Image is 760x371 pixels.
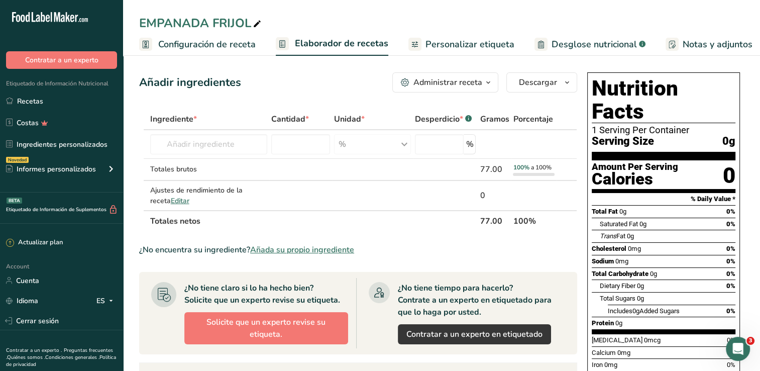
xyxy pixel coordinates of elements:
[513,113,553,125] span: Porcentaje
[637,295,644,302] span: 0g
[250,244,354,256] span: Añada su propio ingrediente
[627,232,634,240] span: 0g
[727,336,735,344] span: 0%
[184,312,348,344] button: Solicite que un experto revise su etiqueta.
[425,38,514,51] span: Personalizar etiqueta
[6,164,96,174] div: Informes personalizados
[552,38,637,51] span: Desglose nutricional
[158,38,256,51] span: Configuración de receta
[478,210,511,231] th: 77.00
[413,76,482,88] div: Administrar receta
[139,74,241,91] div: Añadir ingredientes
[415,113,472,125] div: Desperdicio
[592,172,678,187] div: Calories
[592,270,648,277] span: Total Carbohydrate
[7,198,22,204] div: BETA
[644,336,661,344] span: 0mcg
[392,72,498,92] button: Administrar receta
[6,51,117,69] button: Contratar a un experto
[600,232,616,240] i: Trans
[617,349,630,356] span: 0mg
[727,361,735,368] span: 0%
[615,257,628,265] span: 0mg
[600,220,638,228] span: Saturated Fat
[334,113,365,125] span: Unidad
[534,33,645,56] a: Desglose nutricional
[96,295,117,307] div: ES
[6,347,62,354] a: Contratar a un experto .
[746,337,754,345] span: 3
[639,220,646,228] span: 0g
[632,307,639,315] span: 0g
[726,220,735,228] span: 0%
[506,72,577,92] button: Descargar
[513,163,529,171] span: 100%
[608,307,680,315] span: Includes Added Sugars
[592,208,618,215] span: Total Fat
[726,307,735,315] span: 0%
[592,257,614,265] span: Sodium
[726,270,735,277] span: 0%
[592,245,626,252] span: Cholesterol
[592,77,735,123] h1: Nutrition Facts
[592,349,616,356] span: Calcium
[139,33,256,56] a: Configuración de receta
[7,354,45,361] a: Quiénes somos .
[726,282,735,290] span: 0%
[480,113,509,125] span: Gramos
[171,196,189,206] span: Editar
[6,292,38,310] a: Idioma
[6,354,116,368] a: Política de privacidad
[276,32,388,56] a: Elaborador de recetas
[722,135,735,148] span: 0g
[480,163,509,175] div: 77.00
[726,245,735,252] span: 0%
[150,113,197,125] span: Ingrediente
[150,164,268,174] div: Totales brutos
[650,270,657,277] span: 0g
[592,361,603,368] span: Iron
[295,37,388,50] span: Elaborador de recetas
[148,210,478,231] th: Totales netos
[184,282,340,306] div: ¿No tiene claro si lo ha hecho bien? Solicite que un experto revise su etiqueta.
[193,316,340,340] span: Solicite que un experto revise su etiqueta.
[150,134,268,154] input: Añadir ingrediente
[480,190,509,202] div: 0
[683,38,752,51] span: Notas y adjuntos
[592,336,642,344] span: [MEDICAL_DATA]
[150,185,268,206] div: Ajustes de rendimiento de la receta
[530,163,551,171] span: a 100%
[600,295,635,302] span: Total Sugars
[666,33,752,56] a: Notas y adjuntos
[408,33,514,56] a: Personalizar etiqueta
[615,319,622,327] span: 0g
[726,257,735,265] span: 0%
[271,113,309,125] span: Cantidad
[6,157,29,163] div: Novedad
[592,162,678,172] div: Amount Per Serving
[6,347,113,361] a: Preguntas frecuentes .
[723,162,735,189] div: 0
[726,208,735,215] span: 0%
[139,14,263,32] div: EMPANADA FRIJOL
[592,125,735,135] div: 1 Serving Per Container
[600,282,635,290] span: Dietary Fiber
[619,208,626,215] span: 0g
[637,282,644,290] span: 0g
[519,76,557,88] span: Descargar
[604,361,617,368] span: 0mg
[511,210,557,231] th: 100%
[726,337,750,361] iframe: Intercom live chat
[592,319,614,327] span: Protein
[600,232,625,240] span: Fat
[592,135,654,148] span: Serving Size
[398,324,551,344] a: Contratar a un experto en etiquetado
[45,354,99,361] a: Condiciones generales .
[398,282,566,318] div: ¿No tiene tiempo para hacerlo? Contrate a un experto en etiquetado para que lo haga por usted.
[592,193,735,205] section: % Daily Value *
[6,238,63,248] div: Actualizar plan
[139,244,577,256] div: ¿No encuentra su ingrediente?
[628,245,641,252] span: 0mg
